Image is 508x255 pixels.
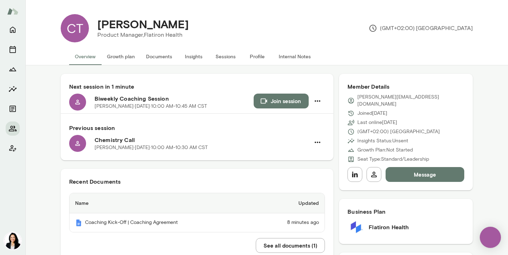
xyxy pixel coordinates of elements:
[95,136,310,144] h6: Chemistry Call
[357,147,413,154] p: Growth Plan: Not Started
[6,62,20,76] button: Growth Plan
[6,141,20,155] button: Client app
[6,23,20,37] button: Home
[178,48,210,65] button: Insights
[357,110,387,117] p: Joined [DATE]
[6,42,20,57] button: Sessions
[357,94,464,108] p: [PERSON_NAME][EMAIL_ADDRESS][DOMAIN_NAME]
[255,193,325,213] th: Updated
[69,177,325,186] h6: Recent Documents
[4,232,21,249] img: Monica Aggarwal
[101,48,140,65] button: Growth plan
[95,103,207,110] p: [PERSON_NAME] · [DATE] · 10:00 AM-10:45 AM CST
[273,48,316,65] button: Internal Notes
[357,137,408,144] p: Insights Status: Unsent
[210,48,241,65] button: Sessions
[357,156,429,163] p: Seat Type: Standard/Leadership
[256,238,325,253] button: See all documents (1)
[6,102,20,116] button: Documents
[69,48,101,65] button: Overview
[69,82,325,91] h6: Next session in 1 minute
[347,82,464,91] h6: Member Details
[254,94,309,108] button: Join session
[7,5,18,18] img: Mento
[97,17,189,31] h4: [PERSON_NAME]
[75,219,82,226] img: Mento
[369,223,409,231] h6: Flatiron Health
[357,128,440,135] p: (GMT+02:00) [GEOGRAPHIC_DATA]
[97,31,189,39] p: Product Manager, Flatiron Health
[386,167,464,182] button: Message
[61,14,89,42] div: CT
[6,82,20,96] button: Insights
[347,207,464,216] h6: Business Plan
[6,121,20,136] button: Members
[69,213,255,232] th: Coaching Kick-Off | Coaching Agreement
[255,213,325,232] td: 8 minutes ago
[69,193,255,213] th: Name
[357,119,397,126] p: Last online [DATE]
[140,48,178,65] button: Documents
[95,144,208,151] p: [PERSON_NAME] · [DATE] · 10:00 AM-10:30 AM CST
[95,94,254,103] h6: Biweekly Coaching Session
[241,48,273,65] button: Profile
[369,24,473,32] p: (GMT+02:00) [GEOGRAPHIC_DATA]
[69,124,325,132] h6: Previous session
